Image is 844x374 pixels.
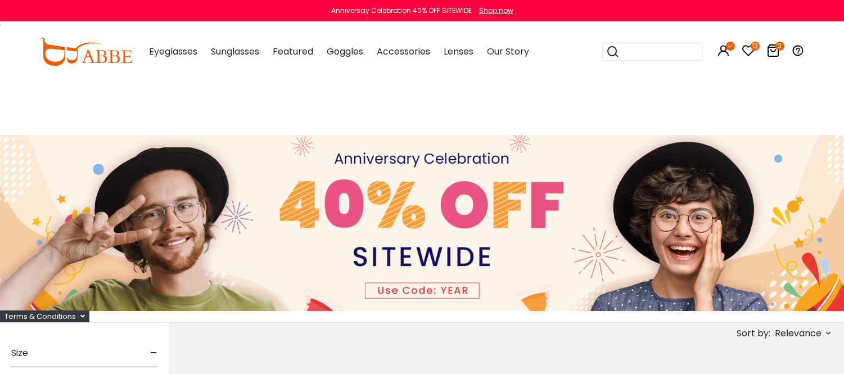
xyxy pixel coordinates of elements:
[487,45,529,58] span: Our Story
[273,45,313,58] span: Featured
[331,6,472,16] div: Anniversay Celebration 40% OFF SITEWIDE
[775,323,822,344] span: Relevance
[775,42,784,51] i: 3
[11,340,28,367] span: Size
[766,46,780,59] a: 3
[737,327,770,340] span: Sort by:
[479,6,513,16] div: Shop now
[150,340,157,367] span: -
[742,46,755,59] a: 13
[473,6,513,15] a: Shop now
[377,45,430,58] span: Accessories
[211,45,259,58] span: Sunglasses
[149,45,197,58] span: Eyeglasses
[327,45,363,58] span: Goggles
[444,45,473,58] span: Lenses
[751,42,760,51] i: 13
[40,38,132,66] img: abbeglasses.com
